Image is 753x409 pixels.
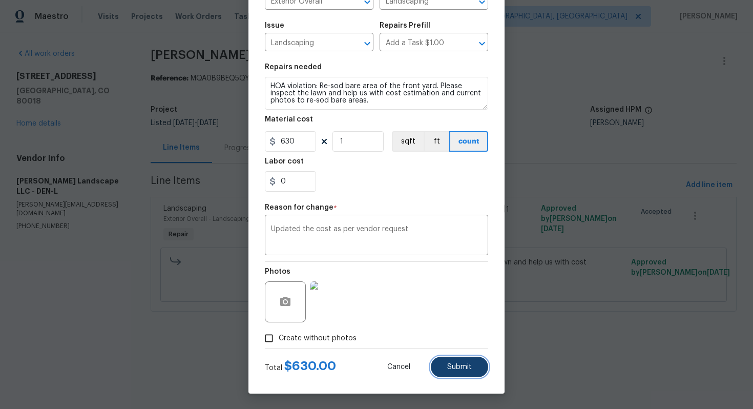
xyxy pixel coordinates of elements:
h5: Reason for change [265,204,333,211]
button: Cancel [371,357,427,377]
span: Submit [447,363,472,371]
h5: Photos [265,268,290,275]
h5: Issue [265,22,284,29]
h5: Labor cost [265,158,304,165]
div: Total [265,361,336,373]
button: Open [360,36,374,51]
button: ft [424,131,449,152]
textarea: Updated the cost as per vendor request [271,226,482,247]
h5: Repairs Prefill [380,22,430,29]
button: sqft [392,131,424,152]
h5: Material cost [265,116,313,123]
h5: Repairs needed [265,64,322,71]
span: $ 630.00 [284,360,336,372]
span: Create without photos [279,333,357,344]
button: Submit [431,357,488,377]
button: count [449,131,488,152]
span: Cancel [387,363,410,371]
button: Open [475,36,489,51]
textarea: HOA violation: Re-sod bare area of the front yard. Please inspect the lawn and help us with cost ... [265,77,488,110]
